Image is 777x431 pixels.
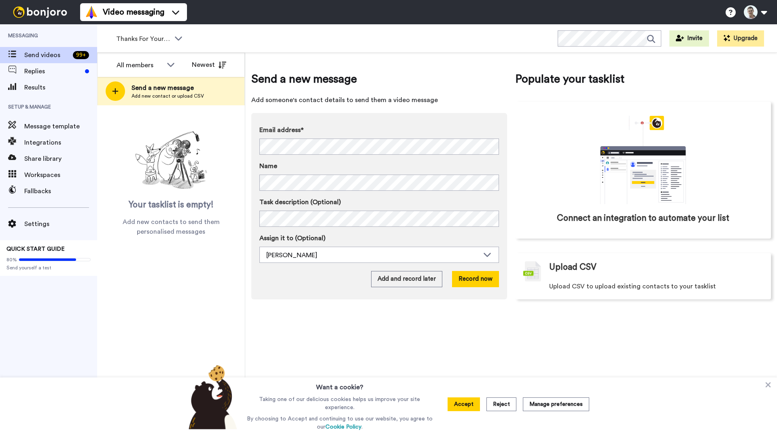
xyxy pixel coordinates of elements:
span: Connect an integration to automate your list [557,212,729,224]
span: Results [24,83,97,92]
button: Reject [486,397,516,411]
span: Thanks For Your Order From HBPlus [116,34,170,44]
span: Add new contacts to send them personalised messages [109,217,233,237]
p: By choosing to Accept and continuing to use our website, you agree to our . [245,415,435,431]
span: Video messaging [103,6,164,18]
button: Upgrade [717,30,764,47]
span: Message template [24,122,97,131]
div: [PERSON_NAME] [266,250,479,260]
h3: Want a cookie? [316,378,363,392]
img: bear-with-cookie.png [181,365,241,429]
span: Integrations [24,138,97,147]
span: Fallbacks [24,186,97,196]
div: 99 + [73,51,89,59]
span: Send yourself a test [6,265,91,271]
span: Send a new message [251,71,507,87]
span: Settings [24,219,97,229]
img: csv-grey.png [523,261,541,282]
label: Task description (Optional) [259,197,499,207]
button: Record now [452,271,499,287]
p: Taking one of our delicious cookies helps us improve your site experience. [245,395,435,412]
button: Add and record later [371,271,442,287]
span: Add new contact or upload CSV [132,93,204,99]
button: Accept [448,397,480,411]
button: Manage preferences [523,397,589,411]
div: animation [582,116,704,204]
span: Populate your tasklist [515,71,771,87]
button: Invite [669,30,709,47]
a: Cookie Policy [325,424,361,430]
div: All members [117,60,163,70]
span: Send videos [24,50,70,60]
label: Assign it to (Optional) [259,233,499,243]
img: ready-set-action.png [131,128,212,193]
span: 80% [6,256,17,263]
span: Name [259,161,277,171]
span: Workspaces [24,170,97,180]
img: bj-logo-header-white.svg [10,6,70,18]
span: Share library [24,154,97,164]
span: Upload CSV [549,261,597,273]
button: Newest [186,57,232,73]
span: Upload CSV to upload existing contacts to your tasklist [549,282,716,291]
span: Replies [24,66,82,76]
img: vm-color.svg [85,6,98,19]
span: Your tasklist is empty! [129,199,214,211]
span: Add someone's contact details to send them a video message [251,95,507,105]
span: Send a new message [132,83,204,93]
label: Email address* [259,125,499,135]
span: QUICK START GUIDE [6,246,65,252]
